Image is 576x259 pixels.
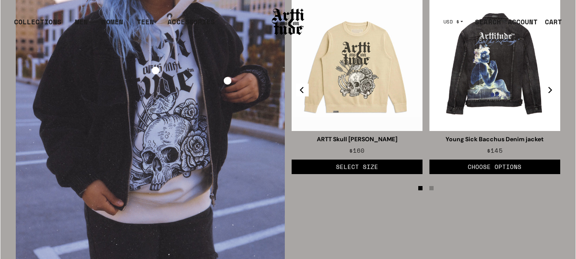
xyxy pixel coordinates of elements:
[137,17,154,34] a: TEEN
[291,160,422,174] button: Select Size
[296,84,309,96] button: Previous
[317,135,397,143] a: ARTT Skull [PERSON_NAME]
[418,186,423,190] li: Page dot 1
[543,84,556,96] button: Next
[349,146,365,155] span: $160
[101,17,123,34] a: WOMEN
[545,17,562,27] div: CART
[443,18,460,25] span: USD $
[501,13,538,30] a: ACCOUNT
[429,186,434,190] li: Page dot 2
[429,160,560,174] button: Choose Options
[538,13,562,30] a: Open cart
[14,17,61,34] div: COLLECTIONS
[168,17,215,34] div: ACCESSORIES
[75,17,88,34] a: MEN
[438,12,469,31] button: USD $
[7,17,222,34] ul: Main navigation
[446,135,544,143] a: Young Sick Bacchus Denim jacket
[487,146,503,155] span: $145
[271,7,305,36] img: Arttitude
[468,13,501,30] a: SEARCH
